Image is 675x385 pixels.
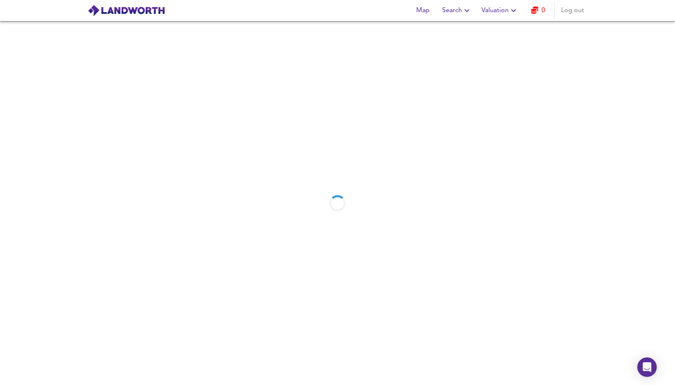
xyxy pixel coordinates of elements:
[637,357,657,377] div: Open Intercom Messenger
[482,5,518,16] span: Valuation
[442,5,472,16] span: Search
[525,2,551,19] button: 0
[558,2,587,19] button: Log out
[439,2,475,19] button: Search
[531,5,545,16] a: 0
[410,2,436,19] button: Map
[88,4,165,17] img: logo
[561,5,584,16] span: Log out
[413,5,432,16] span: Map
[478,2,522,19] button: Valuation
